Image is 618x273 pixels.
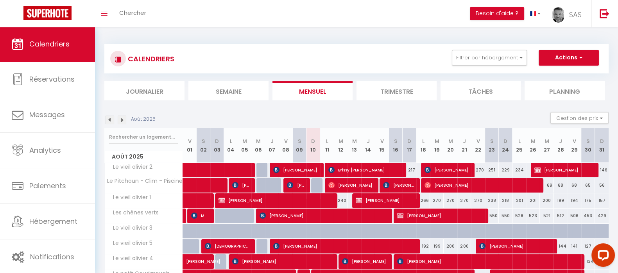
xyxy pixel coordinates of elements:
abbr: V [476,137,480,145]
button: Besoin d'aide ? [470,7,524,20]
abbr: M [256,137,261,145]
th: 27 [540,128,554,163]
li: Journalier [104,81,185,100]
th: 30 [581,128,595,163]
span: SAS [569,10,582,20]
abbr: S [490,137,494,145]
span: Le vieil olivier 4 [106,254,155,263]
div: 201 [512,193,526,208]
abbr: J [463,137,466,145]
div: 506 [567,209,581,223]
th: 13 [348,128,361,163]
li: Semaine [188,81,269,100]
div: 200 [444,239,457,253]
abbr: V [573,137,576,145]
div: 69 [540,178,554,193]
th: 22 [471,128,485,163]
span: [PERSON_NAME] [232,178,251,193]
input: Rechercher un logement... [109,130,178,144]
th: 14 [361,128,375,163]
th: 11 [320,128,334,163]
span: [PERSON_NAME] [383,178,415,193]
abbr: M [545,137,549,145]
th: 10 [306,128,320,163]
abbr: L [518,137,520,145]
span: Paiements [29,181,66,191]
abbr: J [559,137,562,145]
span: [PERSON_NAME] [479,239,552,253]
div: 141 [567,239,581,253]
th: 29 [567,128,581,163]
span: Calendriers [29,39,70,49]
div: 270 [444,193,457,208]
th: 09 [293,128,306,163]
th: 26 [526,128,540,163]
div: 523 [526,209,540,223]
div: 200 [540,193,554,208]
span: [PERSON_NAME] [356,193,415,208]
div: 229 [499,163,512,177]
th: 20 [444,128,457,163]
th: 12 [334,128,348,163]
th: 15 [375,128,389,163]
div: 201 [526,193,540,208]
th: 18 [416,128,430,163]
div: 146 [595,163,609,177]
li: Trimestre [356,81,437,100]
span: [PERSON_NAME] [534,162,594,177]
button: Gestion des prix [550,112,609,124]
span: [PERSON_NAME] [232,254,333,269]
span: [PERSON_NAME] [425,178,539,193]
div: 65 [581,178,595,193]
span: [PERSON_NAME] [397,254,580,269]
div: 113 [595,239,609,253]
span: [PERSON_NAME] [328,178,374,193]
span: [PERSON_NAME] [186,250,222,265]
span: Le vieil olivier 2 [106,163,154,171]
div: 68 [567,178,581,193]
abbr: V [284,137,288,145]
div: 512 [554,209,567,223]
div: 134 [581,254,595,269]
div: 238 [485,193,499,208]
p: Août 2025 [131,116,156,123]
div: 521 [540,209,554,223]
span: Analytics [29,145,61,155]
th: 01 [183,128,197,163]
span: Août 2025 [105,151,183,162]
button: Actions [539,50,599,66]
span: Les chênes verts [106,209,161,217]
th: 19 [430,128,444,163]
span: [PERSON_NAME] [342,254,388,269]
abbr: L [422,137,424,145]
abbr: J [270,137,274,145]
span: [PERSON_NAME] [425,162,470,177]
h3: CALENDRIERS [126,50,174,68]
th: 02 [197,128,210,163]
div: 550 [499,209,512,223]
th: 17 [403,128,416,163]
span: Le vieil olivier 5 [106,239,154,248]
abbr: D [215,137,219,145]
button: Filtrer par hébergement [452,50,527,66]
span: Le Pitchoun - Clim - Piscine [106,178,183,184]
abbr: M [531,137,536,145]
th: 08 [279,128,292,163]
span: Le vieil olivier 1 [106,193,153,202]
abbr: L [229,137,232,145]
span: Notifications [30,252,74,262]
img: ... [552,7,564,23]
div: 157 [595,193,609,208]
abbr: M [435,137,439,145]
th: 25 [512,128,526,163]
div: 68 [554,178,567,193]
div: 270 [457,193,471,208]
span: Brissy [PERSON_NAME] [328,162,401,177]
abbr: M [352,137,357,145]
th: 07 [265,128,279,163]
abbr: S [202,137,205,145]
iframe: LiveChat chat widget [585,240,618,273]
div: 266 [416,193,430,208]
abbr: M [448,137,453,145]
